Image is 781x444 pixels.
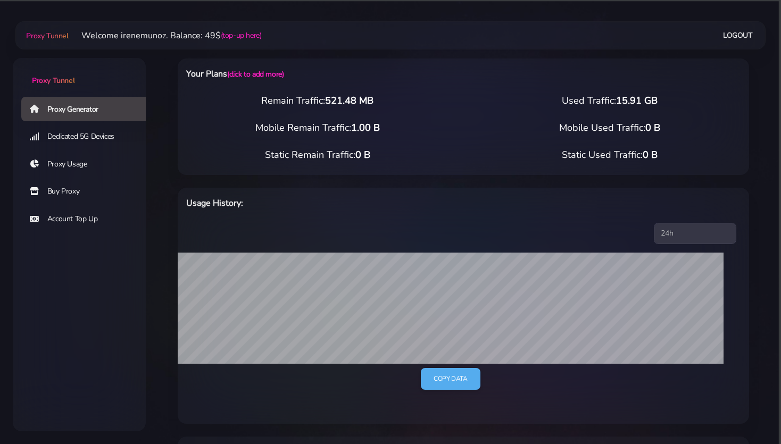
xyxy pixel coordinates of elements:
[421,368,480,390] a: Copy data
[13,58,146,86] a: Proxy Tunnel
[645,121,660,134] span: 0 B
[21,124,154,149] a: Dedicated 5G Devices
[729,392,768,431] iframe: Webchat Widget
[221,30,262,41] a: (top-up here)
[325,94,373,107] span: 521.48 MB
[171,121,463,135] div: Mobile Remain Traffic:
[21,179,154,204] a: Buy Proxy
[723,26,753,45] a: Logout
[643,148,658,161] span: 0 B
[463,121,755,135] div: Mobile Used Traffic:
[463,148,755,162] div: Static Used Traffic:
[24,27,68,44] a: Proxy Tunnel
[69,29,262,42] li: Welcome irenemunoz. Balance: 49$
[32,76,74,86] span: Proxy Tunnel
[186,67,504,81] h6: Your Plans
[21,207,154,231] a: Account Top Up
[26,31,68,41] span: Proxy Tunnel
[171,94,463,108] div: Remain Traffic:
[616,94,658,107] span: 15.91 GB
[21,97,154,121] a: Proxy Generator
[463,94,755,108] div: Used Traffic:
[355,148,370,161] span: 0 B
[171,148,463,162] div: Static Remain Traffic:
[351,121,380,134] span: 1.00 B
[227,69,284,79] a: (click to add more)
[186,196,504,210] h6: Usage History:
[21,152,154,177] a: Proxy Usage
